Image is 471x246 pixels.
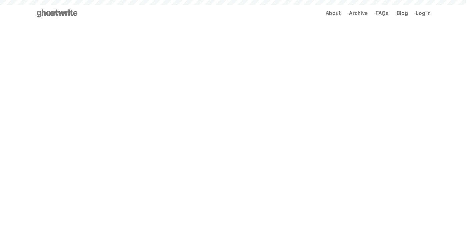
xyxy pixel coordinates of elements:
a: Log in [416,11,430,16]
a: Blog [397,11,408,16]
a: FAQs [376,11,389,16]
a: Archive [349,11,368,16]
a: About [326,11,341,16]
